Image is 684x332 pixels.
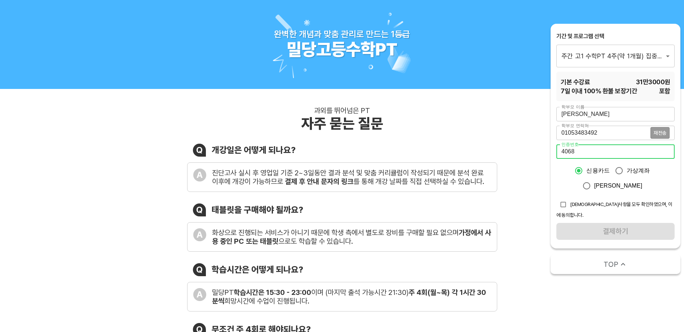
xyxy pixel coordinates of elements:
div: 기간 및 프로그램 선택 [556,32,675,40]
b: 학습시간은 15:30 - 23:00 [234,288,311,297]
div: A [193,288,206,301]
span: TOP [604,259,618,269]
div: 개강일은 어떻게 되나요? [212,145,296,155]
div: 완벽한 개념과 맞춤 관리로 만드는 1등급 [274,29,410,39]
div: 학습시간은 어떻게 되나요? [212,264,303,275]
input: 학부모 이름을 입력해주세요 [556,107,675,121]
div: 주간 고1 수학PT 4주(약 1개월) 집중관리 [556,45,675,67]
div: 화상으로 진행되는 서비스가 아니기 때문에 학생 측에서 별도로 장비를 구매할 필요 없으며 으로도 학습할 수 있습니다. [212,228,491,246]
div: 과외를 뛰어넘은 PT [314,106,370,115]
span: 가상계좌 [627,166,650,175]
button: TOP [551,254,680,274]
b: 주 4회(월~목) 각 1시간 30분씩 [212,288,486,305]
span: 신용카드 [586,166,610,175]
span: [PERSON_NAME] [594,181,643,190]
div: 진단고사 실시 후 영업일 기준 2~3일동안 결과 분석 및 맞춤 커리큘럼이 작성되기 때문에 분석 완료 이후에 개강이 가능하므로 를 통해 개강 날짜를 직접 선택하실 수 있습니다. [212,169,491,186]
span: 7 일 이내 100% 환불 보장기간 [561,86,637,95]
span: [DEMOGRAPHIC_DATA]사항을 모두 확인하였으며, 이에 동의합니다. [556,201,672,218]
b: 결제 후 안내 문자의 링크 [285,177,353,186]
input: 학부모 연락처를 입력해주세요 [556,126,650,140]
span: 31만3000 원 [636,77,670,86]
div: 자주 묻는 질문 [301,115,383,132]
b: 가정에서 사용 중인 PC 또는 태블릿 [212,228,491,246]
div: Q [193,203,206,216]
div: A [193,228,206,241]
div: 태블릿을 구매해야 될까요? [212,205,303,215]
div: 밀당PT 이며 (마지막 출석 가능시간 21:30) 희망시간에 수업이 진행됩니다. [212,288,491,305]
span: 기본 수강료 [561,77,590,86]
div: Q [193,144,206,157]
span: 재전송 [654,130,666,135]
div: 밀당고등수학PT [287,39,397,60]
span: 포함 [659,86,670,95]
div: Q [193,263,206,276]
button: 재전송 [650,127,670,139]
div: A [193,169,206,181]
